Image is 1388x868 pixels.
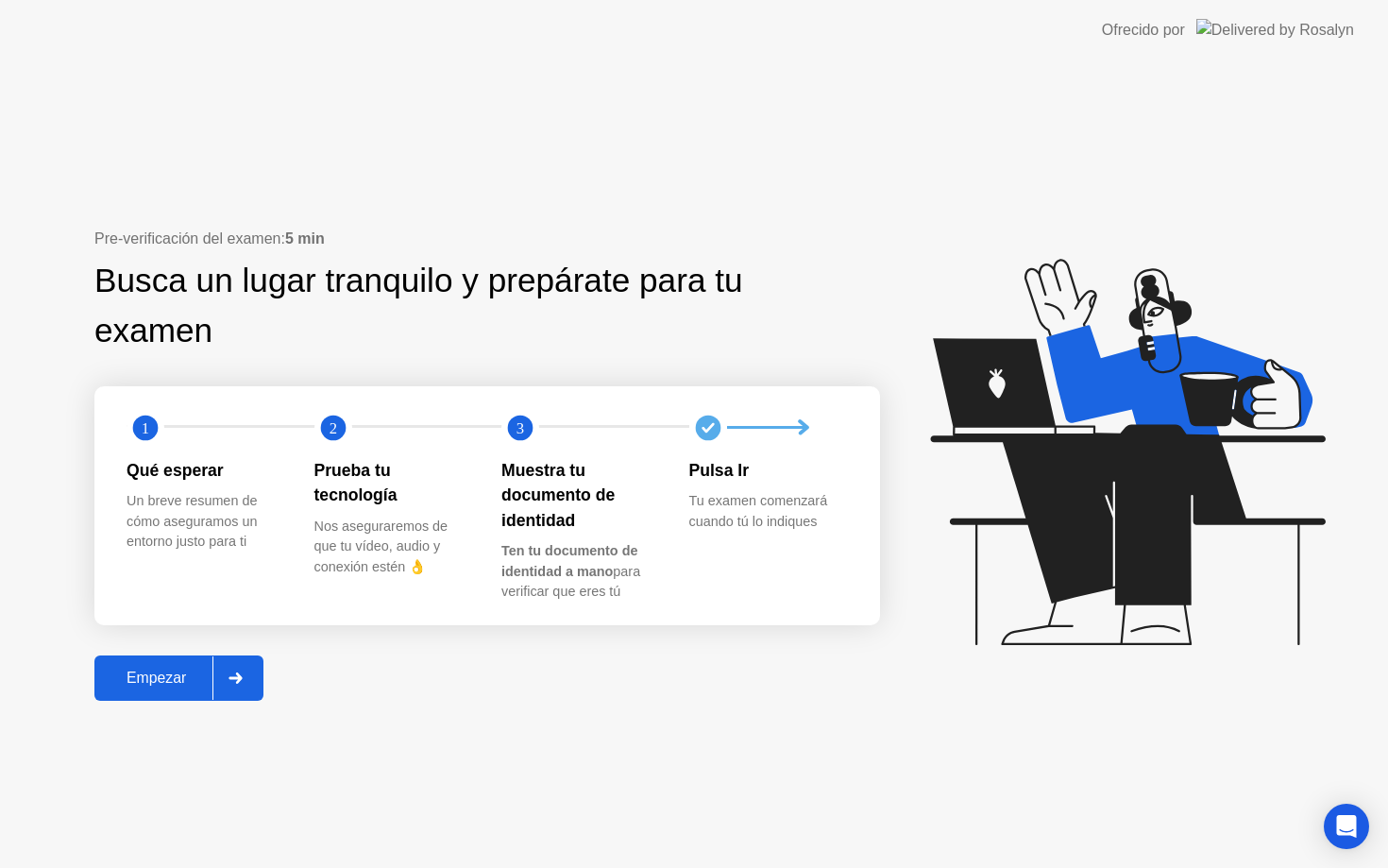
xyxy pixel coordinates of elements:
[1102,19,1185,42] div: Ofrecido por
[94,655,263,701] button: Empezar
[1196,19,1354,41] img: Delivered by Rosalyn
[127,458,284,483] div: Qué esperar
[142,418,149,436] text: 1
[689,491,847,532] div: Tu examen comenzará cuando tú lo indiques
[285,230,325,247] b: 5 min
[516,418,524,436] text: 3
[689,458,847,483] div: Pulsa Ir
[100,670,212,687] div: Empezar
[1324,804,1369,849] div: Open Intercom Messenger
[94,228,880,250] div: Pre-verificación del examen:
[501,543,637,579] b: Ten tu documento de identidad a mano
[314,458,472,508] div: Prueba tu tecnología
[329,418,336,436] text: 2
[127,491,284,553] div: Un breve resumen de cómo aseguramos un entorno justo para ti
[501,458,659,533] div: Muestra tu documento de identidad
[501,541,659,603] div: para verificar que eres tú
[94,256,760,356] div: Busca un lugar tranquilo y prepárate para tu examen
[314,517,472,578] div: Nos aseguraremos de que tu vídeo, audio y conexión estén 👌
